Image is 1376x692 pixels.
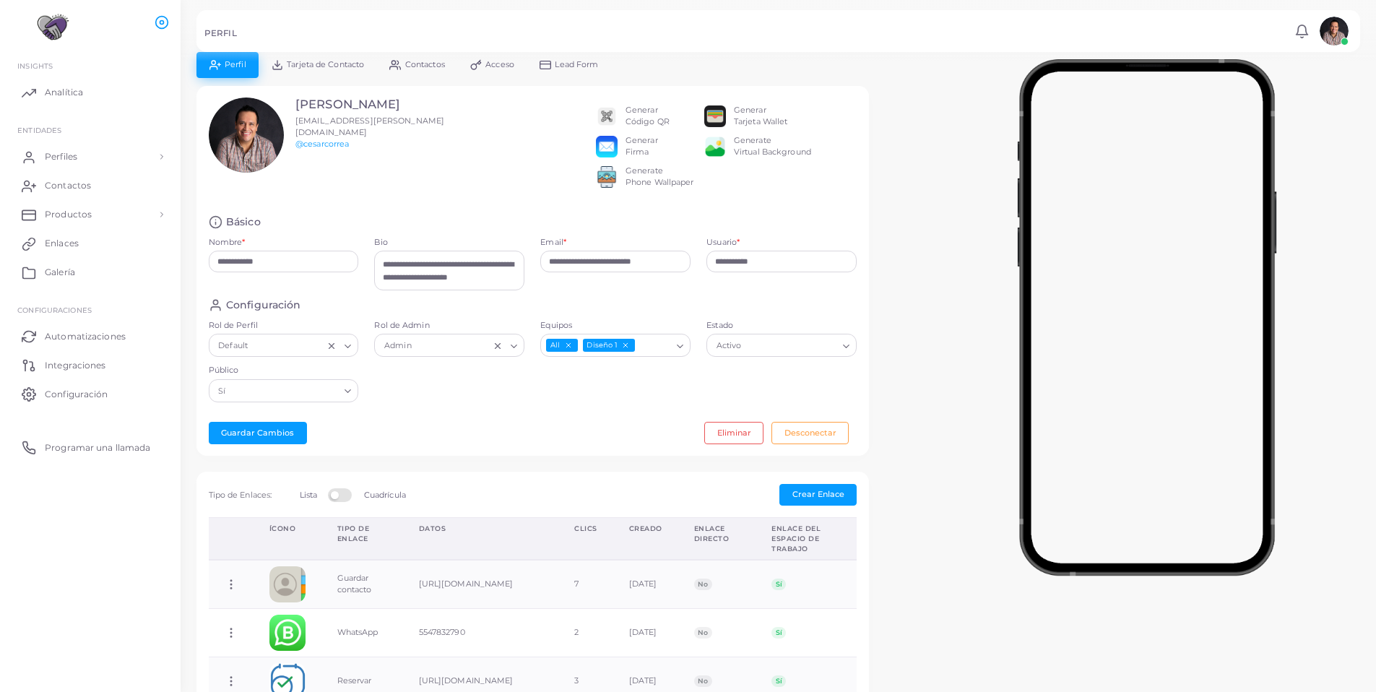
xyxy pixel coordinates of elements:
span: Sí [771,627,786,639]
img: 522fc3d1c3555ff804a1a379a540d0107ed87845162a92721bf5e2ebbcc3ae6c.png [596,166,618,188]
img: whatsapp-business.png [269,615,306,651]
a: Productos [11,200,170,229]
span: INSIGHTS [17,61,53,70]
div: Clics [574,524,597,534]
span: Enlaces [45,237,79,250]
span: Sí [217,384,228,399]
label: Rol de Admin [374,320,524,332]
span: Acceso [485,61,514,69]
h4: Básico [226,215,261,229]
div: Generar Firma [626,135,658,158]
input: Search for option [636,338,671,354]
a: avatar [1315,17,1352,46]
label: Cuadrícula [364,490,406,501]
div: Generate Phone Wallpaper [626,165,694,189]
div: Generate Virtual Background [734,135,811,158]
span: Perfil [225,61,246,69]
span: Perfiles [45,150,77,163]
div: Generar Tarjeta Wallet [734,105,788,128]
td: WhatsApp [321,609,403,657]
span: Configuración [45,388,108,401]
td: [DATE] [613,560,678,608]
button: Eliminar [704,422,763,444]
a: Analítica [11,78,170,107]
input: Search for option [229,383,339,399]
button: Deselect Diseño 1 [620,340,631,350]
span: Configuraciones [17,306,92,314]
span: ENTIDADES [17,126,61,134]
h5: PERFIL [204,28,237,38]
span: Automatizaciones [45,330,126,343]
span: Tipo de Enlaces: [209,490,272,500]
div: Search for option [706,334,857,357]
div: Enlace del Espacio de trabajo [771,524,841,553]
a: Enlaces [11,229,170,258]
a: Configuración [11,379,170,408]
input: Search for option [251,338,324,354]
span: Diseño 1 [583,339,636,353]
label: Usuario [706,237,740,248]
span: Tarjeta de Contacto [287,61,364,69]
span: Sí [771,579,786,590]
label: Equipos [540,320,691,332]
span: Integraciones [45,359,105,372]
img: logo [13,14,93,40]
h4: Configuración [226,298,300,312]
img: qr2.png [596,105,618,127]
span: Admin [382,339,413,354]
th: Action [209,518,254,560]
button: Crear Enlace [779,484,857,506]
label: Email [540,237,566,248]
a: Automatizaciones [11,321,170,350]
button: Clear Selected [493,340,503,352]
a: @cesarcorrea [295,139,349,149]
button: Clear Selected [326,340,337,352]
img: avatar [1320,17,1349,46]
td: [URL][DOMAIN_NAME] [403,560,558,608]
img: email.png [596,136,618,157]
a: Galería [11,258,170,287]
label: Rol de Perfil [209,320,359,332]
a: Programar una llamada [11,433,170,462]
img: e64e04433dee680bcc62d3a6779a8f701ecaf3be228fb80ea91b313d80e16e10.png [704,136,726,157]
h3: [PERSON_NAME] [295,98,470,112]
input: Search for option [745,338,837,354]
span: Sí [771,675,786,687]
span: Contactos [45,179,91,192]
button: Desconectar [771,422,849,444]
td: [DATE] [613,609,678,657]
span: Contactos [405,61,445,69]
span: No [694,579,712,590]
label: Público [209,365,359,376]
div: Datos [419,524,542,534]
span: Productos [45,208,92,221]
div: Search for option [540,334,691,357]
div: Search for option [209,334,359,357]
span: All [546,339,577,353]
td: Guardar contacto [321,560,403,608]
span: Activo [714,339,743,354]
label: Estado [706,320,857,332]
div: Tipo de Enlace [337,524,387,543]
label: Nombre [209,237,246,248]
span: Galería [45,266,75,279]
td: 5547832790 [403,609,558,657]
div: Creado [629,524,662,534]
span: Default [217,339,250,354]
span: Crear Enlace [792,489,844,499]
div: Generar Código QR [626,105,670,128]
span: Analítica [45,86,83,99]
td: 7 [558,560,613,608]
span: Programar una llamada [45,441,150,454]
img: contactcard.png [269,566,306,602]
a: Contactos [11,171,170,200]
a: Integraciones [11,350,170,379]
label: Bio [374,237,524,248]
input: Search for option [415,338,489,354]
img: apple-wallet.png [704,105,726,127]
div: Ícono [269,524,306,534]
span: [EMAIL_ADDRESS][PERSON_NAME][DOMAIN_NAME] [295,116,444,137]
div: Search for option [209,379,359,402]
img: phone-mock.b55596b7.png [1017,59,1276,576]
